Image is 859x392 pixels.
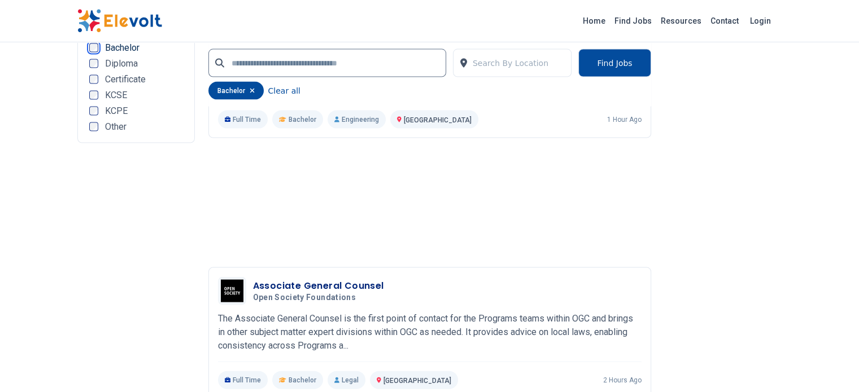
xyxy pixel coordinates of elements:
span: Diploma [105,59,138,68]
p: 2 hours ago [603,376,642,385]
input: Diploma [89,59,98,68]
input: Certificate [89,75,98,84]
input: Bachelor [89,43,98,52]
span: Bachelor [289,115,316,124]
iframe: Advertisement [208,156,742,258]
p: Full Time [218,111,268,129]
span: [GEOGRAPHIC_DATA] [383,377,451,385]
div: bachelor [208,82,264,100]
span: Bachelor [289,376,316,385]
input: KCSE [89,91,98,100]
span: Open Society Foundations [253,293,356,303]
button: Find Jobs [578,49,651,77]
a: Contact [706,12,743,30]
span: Other [105,122,127,131]
p: Legal [328,371,365,389]
h3: Associate General Counsel [253,279,384,293]
span: Bachelor [105,43,139,52]
span: KCPE [105,107,128,116]
a: Login [743,10,778,32]
img: Elevolt [77,9,162,33]
span: KCSE [105,91,127,100]
span: Certificate [105,75,146,84]
p: Engineering [328,111,386,129]
input: Other [89,122,98,131]
a: Open Society FoundationsAssociate General CounselOpen Society FoundationsThe Associate General Co... [218,277,642,389]
a: Home [578,12,610,30]
iframe: Chat Widget [803,338,859,392]
button: Clear all [268,82,300,100]
span: [GEOGRAPHIC_DATA] [404,116,472,124]
img: Open Society Foundations [221,280,243,302]
p: The Associate General Counsel is the first point of contact for the Programs teams within OGC and... [218,312,642,353]
input: KCPE [89,107,98,116]
a: Find Jobs [610,12,656,30]
p: Full Time [218,371,268,389]
a: Resources [656,12,706,30]
p: 1 hour ago [607,115,642,124]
